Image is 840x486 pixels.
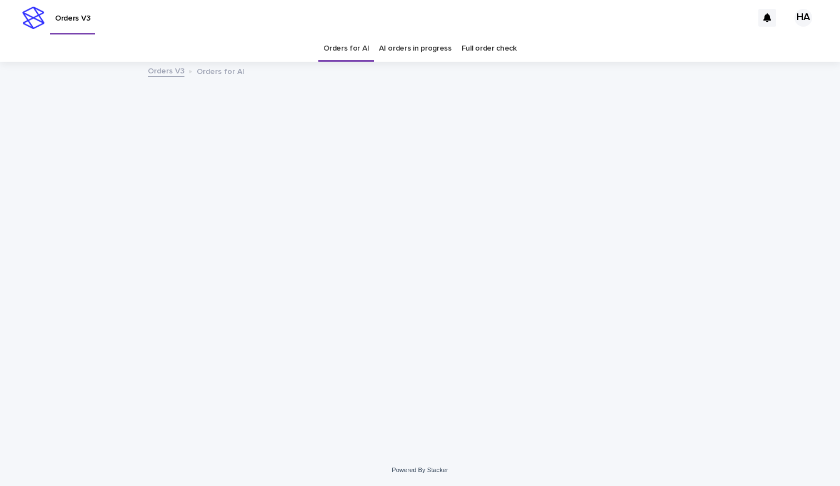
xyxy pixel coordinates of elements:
[462,36,517,62] a: Full order check
[22,7,44,29] img: stacker-logo-s-only.png
[379,36,452,62] a: AI orders in progress
[392,467,448,473] a: Powered By Stacker
[794,9,812,27] div: HA
[148,64,184,77] a: Orders V3
[323,36,369,62] a: Orders for AI
[197,65,244,77] p: Orders for AI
